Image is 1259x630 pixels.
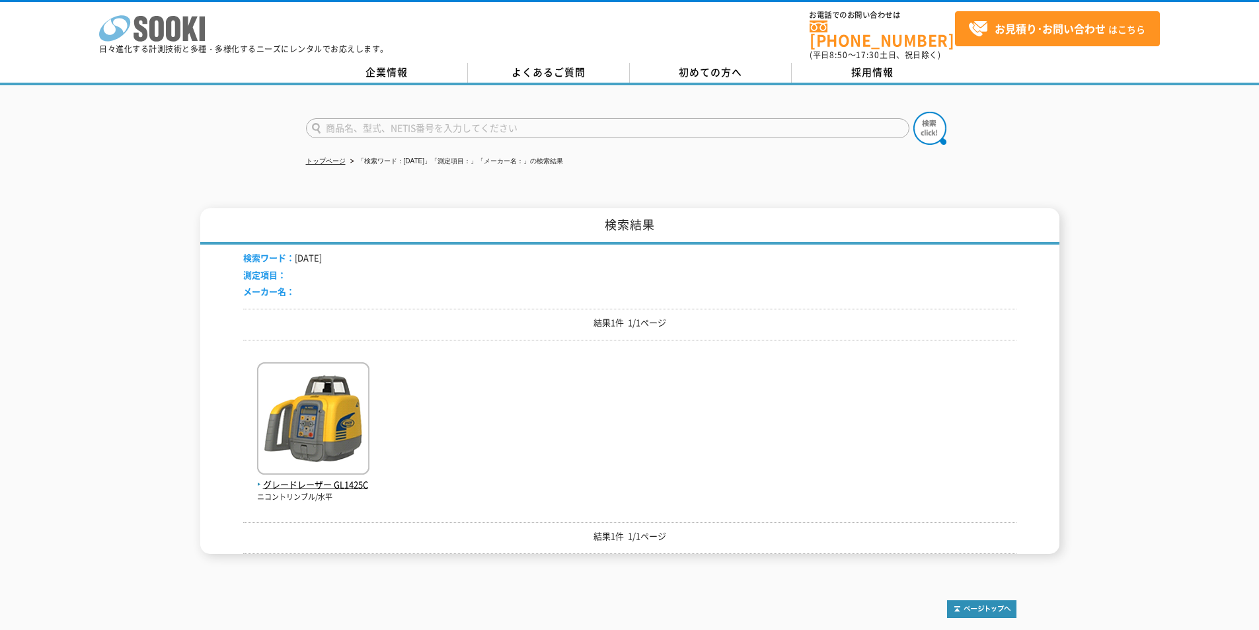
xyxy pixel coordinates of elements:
p: 結果1件 1/1ページ [243,530,1016,543]
a: 企業情報 [306,63,468,83]
a: グレードレーザー GL1425C [257,464,369,492]
span: お電話でのお問い合わせは [810,11,955,19]
img: トップページへ [947,600,1016,618]
span: はこちら [968,19,1145,39]
a: お見積り･お問い合わせはこちら [955,11,1160,46]
span: 測定項目： [243,268,286,281]
p: 日々進化する計測技術と多種・多様化するニーズにレンタルでお応えします。 [99,45,389,53]
a: トップページ [306,157,346,165]
p: 結果1件 1/1ページ [243,316,1016,330]
span: 8:50 [829,49,848,61]
span: 検索ワード： [243,251,295,264]
li: 「検索ワード：[DATE]」「測定項目：」「メーカー名：」の検索結果 [348,155,563,169]
h1: 検索結果 [200,208,1059,245]
strong: お見積り･お問い合わせ [995,20,1106,36]
a: 採用情報 [792,63,954,83]
img: GL1425C [257,362,369,478]
a: よくあるご質問 [468,63,630,83]
input: 商品名、型式、NETIS番号を入力してください [306,118,909,138]
li: [DATE] [243,251,322,265]
span: メーカー名： [243,285,295,297]
span: グレードレーザー GL1425C [257,478,369,492]
p: ニコントリンブル/水平 [257,492,369,503]
a: 初めての方へ [630,63,792,83]
span: 初めての方へ [679,65,742,79]
span: 17:30 [856,49,880,61]
img: btn_search.png [913,112,946,145]
a: [PHONE_NUMBER] [810,20,955,48]
span: (平日 ～ 土日、祝日除く) [810,49,940,61]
